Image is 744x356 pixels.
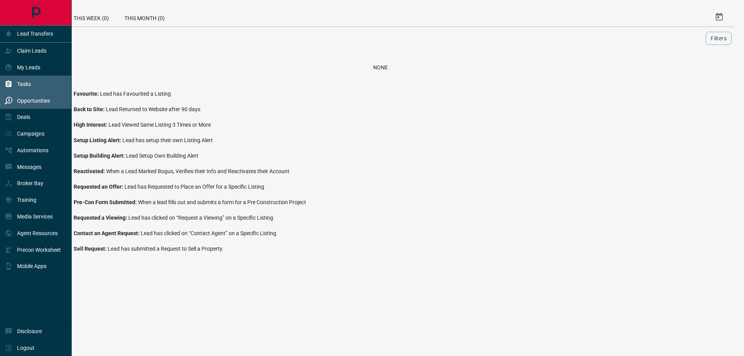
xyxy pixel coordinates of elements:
[124,184,264,190] span: Lead has Requested to Place an Offer for a Specific Listing
[74,246,108,252] span: Sell Request
[108,122,211,128] span: Lead Viewed Same Listing 3 Times or More
[126,153,198,159] span: Lead Setup Own Building Alert
[74,199,138,205] span: Pre-Con Form Submitted
[108,246,222,252] span: Lead has submitted a Request to Sell a Property
[710,8,728,26] button: Select Date Range
[141,230,276,236] span: Lead has clicked on “Contact Agent” on a Specific Listing
[74,215,128,221] span: Requested a Viewing
[74,168,106,174] span: Reactivated
[106,168,289,174] span: When a Lead Marked Bogus, Verifies their Info and Reactivates their Account
[122,137,213,143] span: Lead has setup their own Listing Alert
[74,153,126,159] span: Setup Building Alert
[74,91,100,97] span: Favourite
[66,8,117,26] div: This Week (0)
[128,215,273,221] span: Lead has clicked on “Request a Viewing” on a Specific Listing
[74,230,141,236] span: Contact an Agent Request
[74,184,124,190] span: Requested an Offer
[36,64,725,71] div: None
[106,106,200,112] span: Lead Returned to Website after 90 days
[74,122,108,128] span: High Interest
[74,137,122,143] span: Setup Listing Alert
[138,199,306,205] span: When a lead fills out and submits a form for a Pre Construction Project
[706,32,732,45] button: Filters
[100,91,171,97] span: Lead has Favourited a Listing
[74,106,106,112] span: Back to Site
[117,8,172,26] div: This Month (0)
